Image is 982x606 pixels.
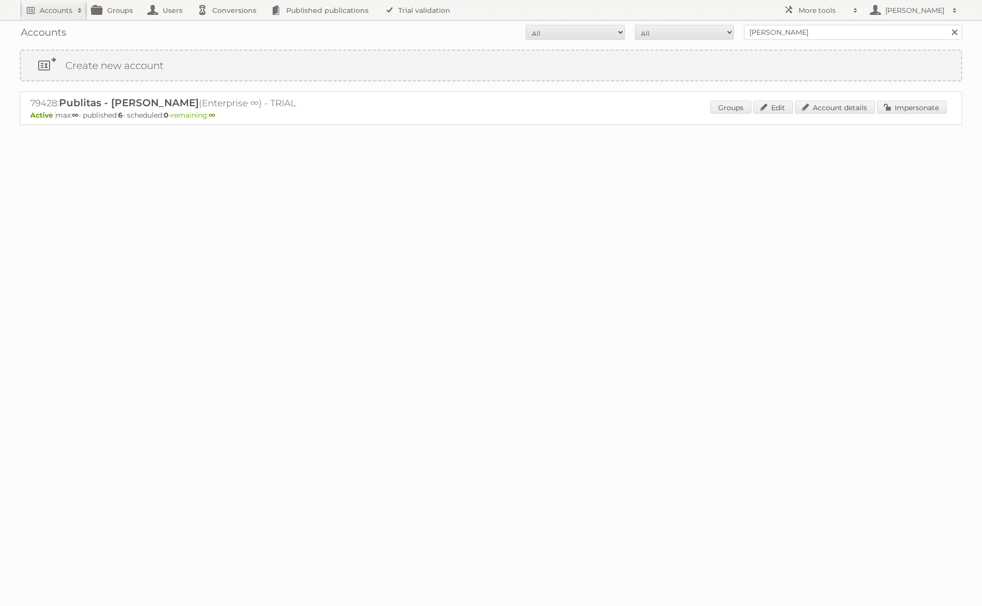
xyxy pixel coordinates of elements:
strong: ∞ [72,111,78,120]
span: remaining: [171,111,215,120]
strong: ∞ [209,111,215,120]
span: Active [30,111,56,120]
h2: [PERSON_NAME] [883,5,947,15]
h2: More tools [798,5,848,15]
span: Publitas - [PERSON_NAME] [59,97,199,109]
h2: Accounts [40,5,72,15]
strong: 0 [164,111,169,120]
strong: 6 [118,111,123,120]
a: Edit [753,101,793,114]
a: Account details [795,101,875,114]
a: Create new account [21,51,961,80]
h2: 79428: (Enterprise ∞) - TRIAL [30,97,377,110]
a: Impersonate [877,101,947,114]
a: Groups [710,101,751,114]
p: max: - published: - scheduled: - [30,111,952,120]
